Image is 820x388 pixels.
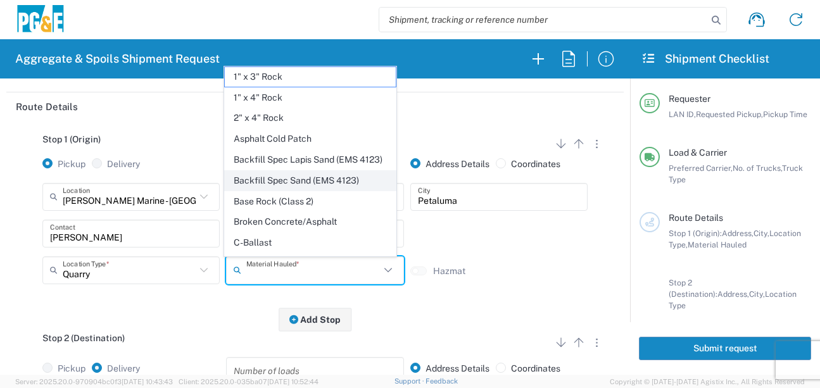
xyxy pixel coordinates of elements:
[225,254,396,273] span: Crushed Base Rock (3/4")
[379,8,707,32] input: Shipment, tracking or reference number
[16,101,78,113] h2: Route Details
[225,212,396,232] span: Broken Concrete/Asphalt
[669,94,710,104] span: Requester
[394,377,426,385] a: Support
[610,376,805,387] span: Copyright © [DATE]-[DATE] Agistix Inc., All Rights Reserved
[496,363,560,374] label: Coordinates
[225,108,396,128] span: 2" x 4" Rock
[15,5,66,35] img: pge
[410,363,489,374] label: Address Details
[225,88,396,108] span: 1" x 4" Rock
[225,67,396,87] span: 1" x 3" Rock
[669,278,717,299] span: Stop 2 (Destination):
[641,51,769,66] h2: Shipment Checklist
[496,158,560,170] label: Coordinates
[733,163,782,173] span: No. of Trucks,
[42,134,101,144] span: Stop 1 (Origin)
[122,378,173,385] span: [DATE] 10:43:43
[225,129,396,149] span: Asphalt Cold Patch
[42,333,125,343] span: Stop 2 (Destination)
[669,213,723,223] span: Route Details
[722,228,754,238] span: Address,
[717,289,749,299] span: Address,
[225,233,396,253] span: C-Ballast
[639,337,811,360] button: Submit request
[410,158,489,170] label: Address Details
[749,289,765,299] span: City,
[754,228,769,238] span: City,
[279,308,352,331] button: Add Stop
[669,228,722,238] span: Stop 1 (Origin):
[15,51,220,66] h2: Aggregate & Spoils Shipment Request
[696,110,763,119] span: Requested Pickup,
[15,378,173,385] span: Server: 2025.20.0-970904bc0f3
[763,110,807,119] span: Pickup Time
[225,150,396,170] span: Backfill Spec Lapis Sand (EMS 4123)
[267,378,319,385] span: [DATE] 10:52:44
[179,378,319,385] span: Client: 2025.20.0-035ba07
[433,265,465,277] label: Hazmat
[225,171,396,191] span: Backfill Spec Sand (EMS 4123)
[225,192,396,211] span: Base Rock (Class 2)
[669,110,696,119] span: LAN ID,
[669,147,727,158] span: Load & Carrier
[688,240,747,249] span: Material Hauled
[669,163,733,173] span: Preferred Carrier,
[426,377,458,385] a: Feedback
